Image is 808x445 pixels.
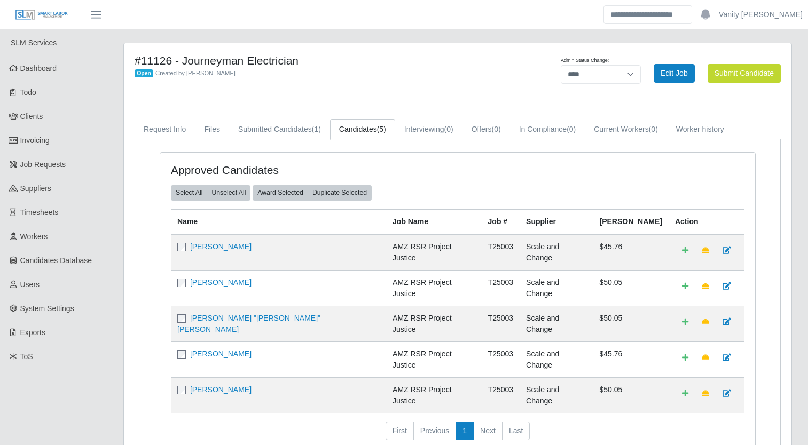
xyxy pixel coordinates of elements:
a: Make Team Lead [695,348,716,367]
td: T25003 [482,341,520,377]
a: [PERSON_NAME] [190,349,252,358]
a: [PERSON_NAME] "[PERSON_NAME]" [PERSON_NAME] [177,314,320,333]
span: Suppliers [20,184,51,193]
button: Award Selected [253,185,308,200]
td: AMZ RSR Project Justice [386,377,482,413]
a: [PERSON_NAME] [190,242,252,251]
button: Select All [171,185,207,200]
th: Name [171,209,386,234]
a: [PERSON_NAME] [190,278,252,287]
span: Todo [20,88,36,97]
th: Action [669,209,744,234]
td: AMZ RSR Project Justice [386,234,482,271]
td: T25003 [482,270,520,306]
a: Add Default Cost Code [675,384,695,403]
td: AMZ RSR Project Justice [386,270,482,306]
a: Interviewing [395,119,462,140]
td: Scale and Change [520,306,593,341]
a: Current Workers [585,119,667,140]
a: Files [195,119,229,140]
a: Add Default Cost Code [675,313,695,331]
td: T25003 [482,234,520,271]
a: Candidates [330,119,395,140]
label: Admin Status Change: [561,57,609,65]
td: T25003 [482,377,520,413]
span: Workers [20,232,48,241]
a: Make Team Lead [695,313,716,331]
span: Candidates Database [20,256,92,265]
span: Timesheets [20,208,59,217]
span: (0) [492,125,501,133]
a: Offers [462,119,510,140]
th: Job # [482,209,520,234]
td: $45.76 [593,341,669,377]
td: AMZ RSR Project Justice [386,341,482,377]
span: Exports [20,328,45,337]
span: (0) [444,125,453,133]
span: Job Requests [20,160,66,169]
a: 1 [456,422,474,441]
button: Unselect All [207,185,250,200]
td: $50.05 [593,270,669,306]
span: Created by [PERSON_NAME] [155,70,236,76]
td: Scale and Change [520,270,593,306]
td: AMZ RSR Project Justice [386,306,482,341]
a: In Compliance [510,119,585,140]
span: ToS [20,352,33,361]
img: SLM Logo [15,9,68,21]
td: $50.05 [593,377,669,413]
span: System Settings [20,304,74,313]
td: T25003 [482,306,520,341]
a: Make Team Lead [695,241,716,260]
span: (0) [649,125,658,133]
th: [PERSON_NAME] [593,209,669,234]
a: Worker history [667,119,733,140]
td: $50.05 [593,306,669,341]
span: Open [135,69,153,78]
a: Make Team Lead [695,384,716,403]
span: (0) [567,125,576,133]
div: bulk actions [253,185,372,200]
input: Search [603,5,692,24]
h4: Approved Candidates [171,163,401,177]
a: Vanity [PERSON_NAME] [719,9,803,20]
td: Scale and Change [520,234,593,271]
h4: #11126 - Journeyman Electrician [135,54,505,67]
span: SLM Services [11,38,57,47]
a: Add Default Cost Code [675,348,695,367]
a: Make Team Lead [695,277,716,296]
a: [PERSON_NAME] [190,385,252,394]
a: Add Default Cost Code [675,241,695,260]
a: Submitted Candidates [229,119,330,140]
th: Job Name [386,209,482,234]
span: Invoicing [20,136,50,145]
span: Clients [20,112,43,121]
span: (5) [377,125,386,133]
a: Edit Job [654,64,695,83]
td: Scale and Change [520,377,593,413]
span: (1) [312,125,321,133]
a: Request Info [135,119,195,140]
span: Users [20,280,40,289]
th: Supplier [520,209,593,234]
a: Add Default Cost Code [675,277,695,296]
button: Duplicate Selected [308,185,372,200]
button: Submit Candidate [708,64,781,83]
div: bulk actions [171,185,250,200]
td: $45.76 [593,234,669,271]
td: Scale and Change [520,341,593,377]
span: Dashboard [20,64,57,73]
